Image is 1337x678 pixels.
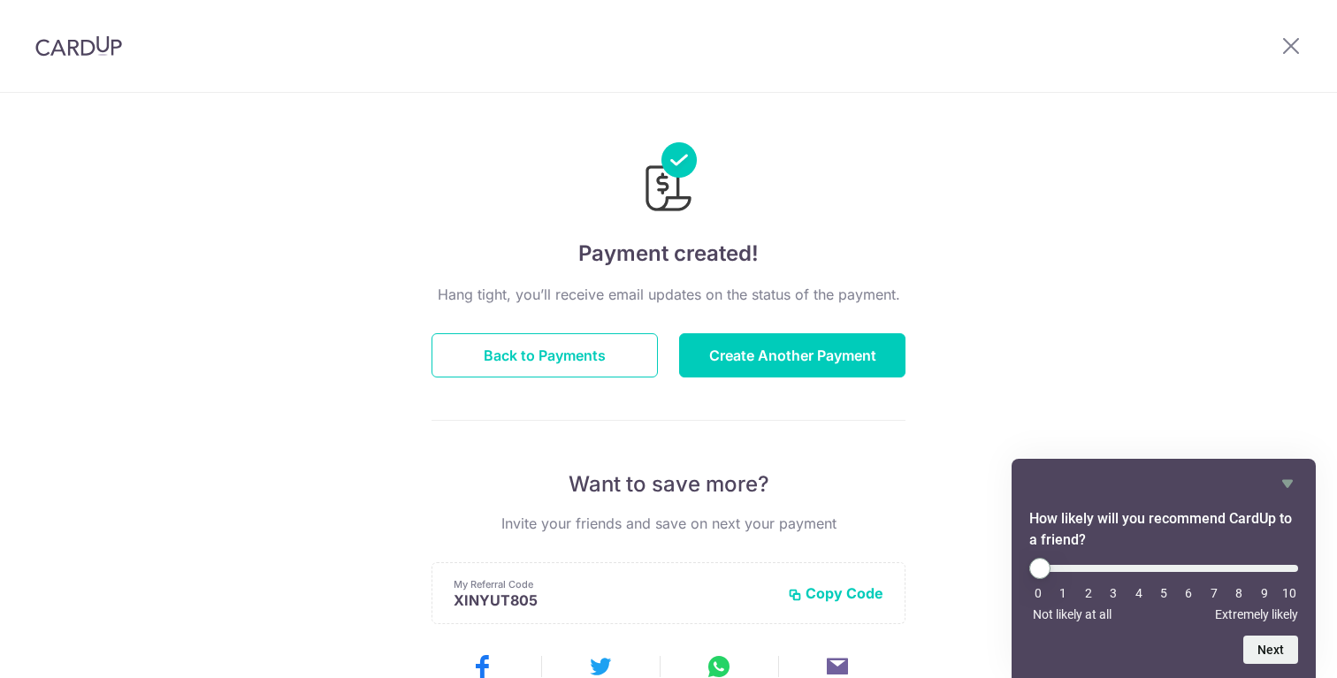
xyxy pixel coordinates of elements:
[454,591,774,609] p: XINYUT805
[432,470,905,499] p: Want to save more?
[1205,586,1223,600] li: 7
[35,35,122,57] img: CardUp
[1256,586,1273,600] li: 9
[1029,586,1047,600] li: 0
[1277,473,1298,494] button: Hide survey
[432,284,905,305] p: Hang tight, you’ll receive email updates on the status of the payment.
[1029,508,1298,551] h2: How likely will you recommend CardUp to a friend? Select an option from 0 to 10, with 0 being Not...
[1029,558,1298,621] div: How likely will you recommend CardUp to a friend? Select an option from 0 to 10, with 0 being Not...
[1104,586,1122,600] li: 3
[679,333,905,377] button: Create Another Payment
[1033,607,1112,621] span: Not likely at all
[1280,586,1298,600] li: 10
[1243,636,1298,664] button: Next question
[454,577,774,591] p: My Referral Code
[432,238,905,270] h4: Payment created!
[1054,586,1072,600] li: 1
[432,333,658,377] button: Back to Payments
[1215,607,1298,621] span: Extremely likely
[432,513,905,534] p: Invite your friends and save on next your payment
[640,142,697,217] img: Payments
[1080,586,1097,600] li: 2
[1130,586,1148,600] li: 4
[1230,586,1248,600] li: 8
[1180,586,1197,600] li: 6
[1155,586,1173,600] li: 5
[788,584,883,602] button: Copy Code
[1029,473,1298,664] div: How likely will you recommend CardUp to a friend? Select an option from 0 to 10, with 0 being Not...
